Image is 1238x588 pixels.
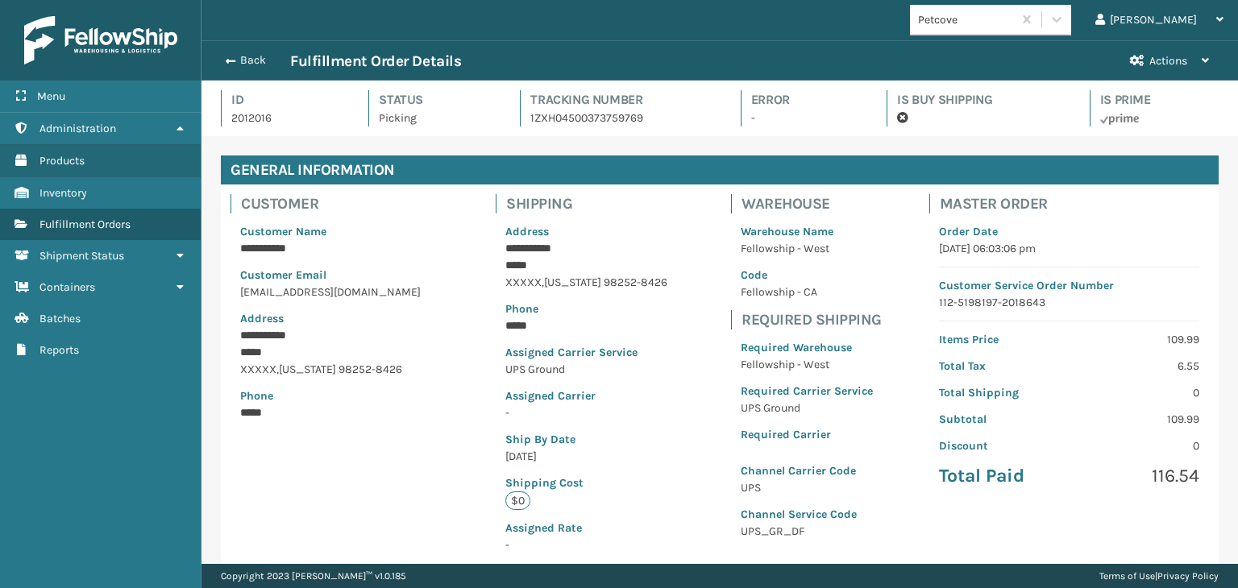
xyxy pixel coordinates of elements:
[939,358,1060,375] p: Total Tax
[1099,570,1155,582] a: Terms of Use
[290,52,461,71] h3: Fulfillment Order Details
[240,362,276,376] span: XXXXX
[240,267,440,284] p: Customer Email
[240,223,440,240] p: Customer Name
[1149,54,1187,68] span: Actions
[741,267,873,284] p: Code
[1078,411,1199,428] p: 109.99
[542,275,544,289] span: ,
[505,275,542,289] span: XXXXX
[1157,570,1219,582] a: Privacy Policy
[741,479,873,496] p: UPS
[231,110,339,126] p: 2012016
[39,280,95,294] span: Containers
[939,277,1199,294] p: Customer Service Order Number
[939,294,1199,311] p: 112-5198197-2018643
[505,491,530,510] p: $0
[39,312,81,325] span: Batches
[279,362,336,376] span: [US_STATE]
[1078,464,1199,488] p: 116.54
[505,431,675,448] p: Ship By Date
[939,437,1060,454] p: Discount
[604,275,667,289] span: 98252-8426
[741,426,873,443] p: Required Carrier
[530,110,711,126] p: 1ZXH04500373759769
[1115,41,1223,81] button: Actions
[240,387,440,404] p: Phone
[505,520,675,536] p: Assigned Rate
[897,90,1060,110] h4: Is Buy Shipping
[544,275,601,289] span: [US_STATE]
[505,361,675,378] p: UPS Ground
[741,462,873,479] p: Channel Carrier Code
[506,194,684,213] h4: Shipping
[741,339,873,356] p: Required Warehouse
[1099,564,1219,588] div: |
[741,240,873,257] p: Fellowship - West
[379,110,491,126] p: Picking
[939,331,1060,348] p: Items Price
[939,384,1060,401] p: Total Shipping
[939,223,1199,240] p: Order Date
[741,356,873,373] p: Fellowship - West
[1078,358,1199,375] p: 6.55
[505,448,675,465] p: [DATE]
[751,110,858,126] p: -
[505,536,675,553] p: -
[505,344,675,361] p: Assigned Carrier Service
[741,506,873,523] p: Channel Service Code
[379,90,491,110] h4: Status
[751,90,858,110] h4: Error
[216,53,290,68] button: Back
[1078,384,1199,401] p: 0
[742,310,883,329] h4: Required Shipping
[39,249,124,263] span: Shipment Status
[39,217,131,231] span: Fulfillment Orders
[939,464,1060,488] p: Total Paid
[505,474,675,491] p: Shipping Cost
[505,300,675,317] p: Phone
[240,312,284,325] span: Address
[276,362,279,376] span: ,
[39,186,87,200] span: Inventory
[221,155,1219,184] h4: General Information
[39,122,116,135] span: Administration
[1078,331,1199,348] p: 109.99
[505,225,549,238] span: Address
[505,387,675,404] p: Assigned Carrier
[940,194,1209,213] h4: Master Order
[24,16,177,64] img: logo
[1100,90,1219,110] h4: Is Prime
[741,523,873,540] p: UPS_GR_DF
[530,90,711,110] h4: Tracking Number
[39,154,85,168] span: Products
[339,362,402,376] span: 98252-8426
[1078,437,1199,454] p: 0
[741,223,873,240] p: Warehouse Name
[505,404,675,421] p: -
[37,89,65,103] span: Menu
[741,284,873,300] p: Fellowship - CA
[742,194,883,213] h4: Warehouse
[741,383,873,400] p: Required Carrier Service
[231,90,339,110] h4: Id
[241,194,450,213] h4: Customer
[221,564,406,588] p: Copyright 2023 [PERSON_NAME]™ v 1.0.185
[505,563,675,580] p: Zone
[939,240,1199,257] p: [DATE] 06:03:06 pm
[240,284,440,300] p: [EMAIL_ADDRESS][DOMAIN_NAME]
[939,411,1060,428] p: Subtotal
[741,400,873,416] p: UPS Ground
[39,343,79,357] span: Reports
[918,11,1014,28] div: Petcove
